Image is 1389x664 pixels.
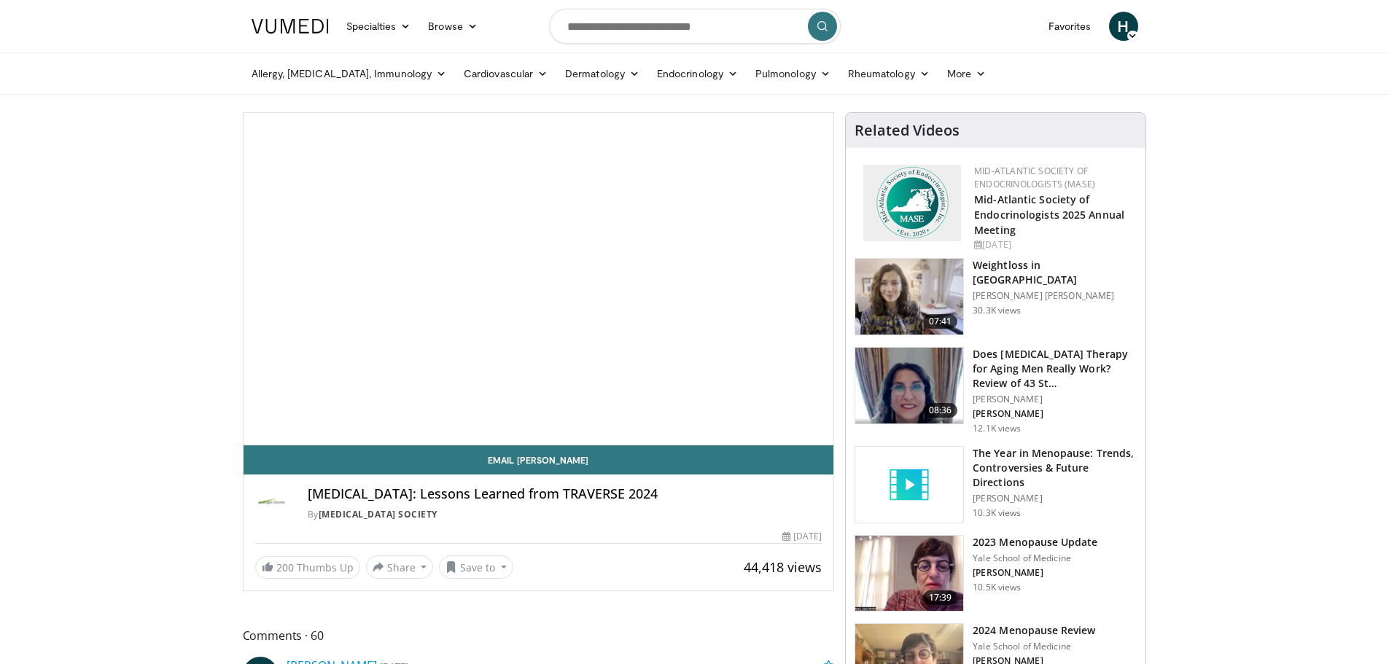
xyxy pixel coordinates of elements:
[974,192,1124,237] a: Mid-Atlantic Society of Endocrinologists 2025 Annual Meeting
[863,165,961,241] img: f382488c-070d-4809-84b7-f09b370f5972.png.150x105_q85_autocrop_double_scale_upscale_version-0.2.png
[747,59,839,88] a: Pulmonology
[923,403,958,418] span: 08:36
[855,536,963,612] img: 1b7e2ecf-010f-4a61-8cdc-5c411c26c8d3.150x105_q85_crop-smart_upscale.jpg
[744,558,822,576] span: 44,418 views
[855,535,1137,612] a: 17:39 2023 Menopause Update Yale School of Medicine [PERSON_NAME] 10.5K views
[243,626,835,645] span: Comments 60
[973,423,1021,434] p: 12.1K views
[973,641,1095,652] p: Yale School of Medicine
[973,258,1137,287] h3: Weightloss in [GEOGRAPHIC_DATA]
[855,347,1137,434] a: 08:36 Does [MEDICAL_DATA] Therapy for Aging Men Really Work? Review of 43 St… [PERSON_NAME] [PERS...
[782,530,822,543] div: [DATE]
[549,9,841,44] input: Search topics, interventions
[252,19,329,34] img: VuMedi Logo
[855,348,963,423] img: 1fb63f24-3a49-41d9-af93-8ce49bfb7a73.png.150x105_q85_crop-smart_upscale.png
[973,552,1097,564] p: Yale School of Medicine
[366,555,434,579] button: Share
[839,59,938,88] a: Rheumatology
[923,590,958,605] span: 17:39
[308,486,822,502] h4: [MEDICAL_DATA]: Lessons Learned from TRAVERSE 2024
[556,59,648,88] a: Dermatology
[938,59,995,88] a: More
[974,238,1134,251] div: [DATE]
[243,59,456,88] a: Allergy, [MEDICAL_DATA], Immunology
[244,445,834,474] a: Email [PERSON_NAME]
[973,408,1137,420] p: [PERSON_NAME]
[973,446,1137,490] h3: The Year in Menopause: Trends, Controversies & Future Directions
[855,447,963,523] img: video_placeholder_short.svg
[419,12,486,41] a: Browse
[855,122,960,139] h4: Related Videos
[255,556,360,579] a: 200 Thumbs Up
[1109,12,1138,41] a: H
[244,113,834,445] video-js: Video Player
[973,290,1137,302] p: [PERSON_NAME] [PERSON_NAME]
[276,561,294,574] span: 200
[648,59,747,88] a: Endocrinology
[973,394,1137,405] p: [PERSON_NAME]
[855,258,1137,335] a: 07:41 Weightloss in [GEOGRAPHIC_DATA] [PERSON_NAME] [PERSON_NAME] 30.3K views
[455,59,556,88] a: Cardiovascular
[973,582,1021,593] p: 10.5K views
[439,555,513,579] button: Save to
[1040,12,1100,41] a: Favorites
[973,623,1095,638] h3: 2024 Menopause Review
[973,507,1021,519] p: 10.3K views
[923,314,958,329] span: 07:41
[855,446,1137,523] a: The Year in Menopause: Trends, Controversies & Future Directions [PERSON_NAME] 10.3K views
[308,508,822,521] div: By
[973,305,1021,316] p: 30.3K views
[855,259,963,335] img: 9983fed1-7565-45be-8934-aef1103ce6e2.150x105_q85_crop-smart_upscale.jpg
[338,12,420,41] a: Specialties
[255,486,290,521] img: Androgen Society
[319,508,437,520] a: [MEDICAL_DATA] Society
[973,493,1137,504] p: [PERSON_NAME]
[974,165,1095,190] a: Mid-Atlantic Society of Endocrinologists (MASE)
[973,567,1097,579] p: [PERSON_NAME]
[973,347,1137,391] h3: Does [MEDICAL_DATA] Therapy for Aging Men Really Work? Review of 43 St…
[973,535,1097,550] h3: 2023 Menopause Update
